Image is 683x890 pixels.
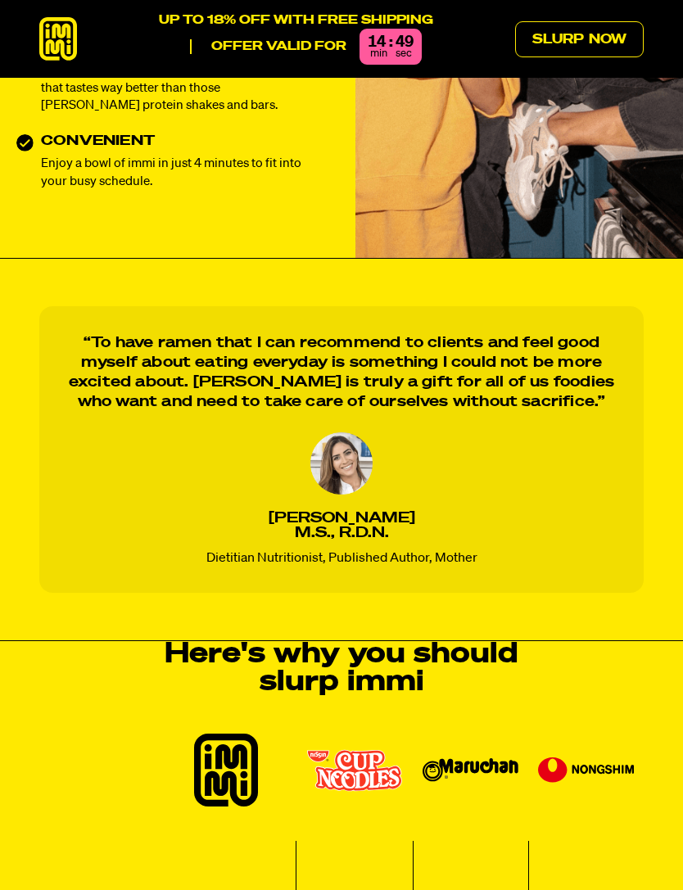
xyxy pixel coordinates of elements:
[368,35,386,51] div: 14
[307,749,402,792] img: Cup Noodles
[41,62,311,115] p: Stay in shape with a delicious, comforting bowl that tastes way better than those [PERSON_NAME] p...
[396,35,414,51] div: 49
[515,21,644,57] a: Slurp Now
[8,814,177,882] iframe: Marketing Popup
[190,39,346,55] p: Offer valid for
[194,734,258,807] img: immi
[41,155,311,190] p: Enjoy a bowl of immi in just 4 minutes to fit into your busy schedule.
[41,134,311,148] h3: CONVENIENT
[269,511,415,541] span: [PERSON_NAME] M.S., R.D.N.
[159,13,433,29] p: UP TO 18% OFF WITH FREE SHIPPING
[206,551,477,566] small: Dietitian Nutritionist, Published Author, Mother
[62,334,621,413] p: “To have ramen that I can recommend to clients and feel good myself about eating everyday is some...
[423,758,518,782] img: Maruchan
[370,48,387,59] span: min
[396,48,412,59] span: sec
[389,35,392,51] div: :
[538,757,634,783] img: Nongshim
[310,432,373,495] img: ILANA MUHLSTEIN <br>M.S., R.D.N.
[137,641,546,698] h2: Here's why you should slurp immi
